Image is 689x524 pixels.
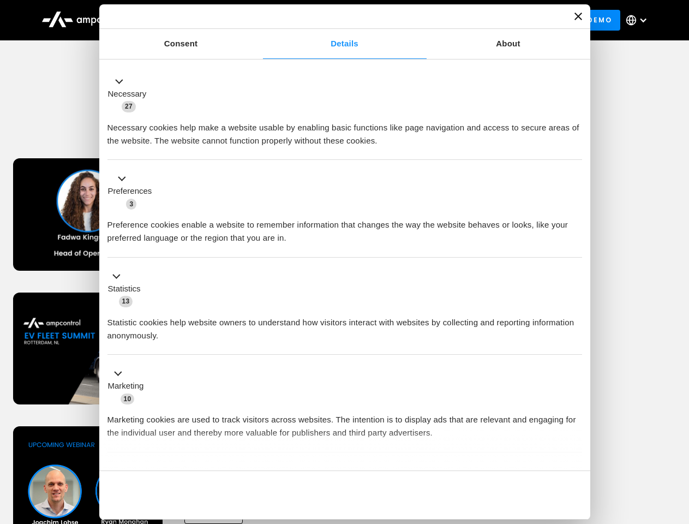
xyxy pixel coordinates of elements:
div: Necessary cookies help make a website usable by enabling basic functions like page navigation and... [107,113,582,147]
button: Necessary (27) [107,75,153,113]
a: About [427,29,590,59]
div: Statistic cookies help website owners to understand how visitors interact with websites by collec... [107,308,582,342]
span: 13 [119,296,133,307]
button: Statistics (13) [107,270,147,308]
span: 10 [121,394,135,404]
button: Okay [425,479,582,511]
label: Statistics [108,283,141,295]
h1: Upcoming Webinars [13,110,676,136]
label: Marketing [108,380,144,392]
label: Preferences [108,185,152,198]
button: Marketing (10) [107,367,151,406]
button: Close banner [574,13,582,20]
button: Unclassified (2) [107,465,197,478]
div: Marketing cookies are used to track visitors across websites. The intention is to display ads tha... [107,405,582,439]
button: Preferences (3) [107,172,159,211]
span: 2 [180,466,190,477]
a: Consent [99,29,263,59]
span: 27 [122,101,136,112]
label: Necessary [108,88,147,100]
div: Preference cookies enable a website to remember information that changes the way the website beha... [107,210,582,245]
a: Details [263,29,427,59]
span: 3 [126,199,136,210]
